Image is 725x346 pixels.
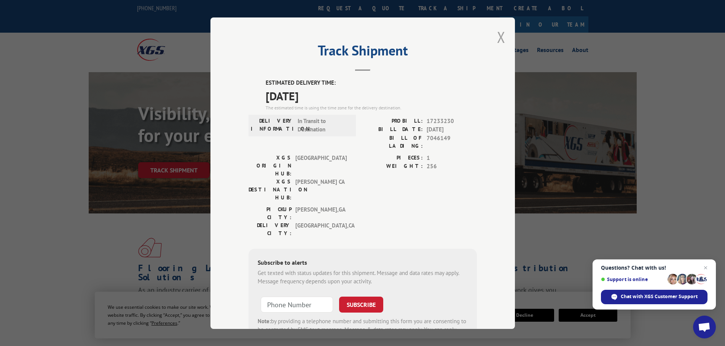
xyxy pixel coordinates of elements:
span: 1 [427,153,477,162]
div: Get texted with status updates for this shipment. Message and data rates may apply. Message frequ... [258,269,468,286]
span: Chat with XGS Customer Support [621,293,698,300]
label: PICKUP CITY: [249,205,292,221]
label: ESTIMATED DELIVERY TIME: [266,79,477,87]
span: Support is online [601,276,665,282]
span: [GEOGRAPHIC_DATA] , CA [295,221,347,237]
label: WEIGHT: [363,162,423,171]
span: 17233230 [427,117,477,125]
span: 7046149 [427,134,477,150]
label: PROBILL: [363,117,423,125]
div: by providing a telephone number and submitting this form you are consenting to be contacted by SM... [258,317,468,343]
span: [GEOGRAPHIC_DATA] [295,153,347,177]
span: Close chat [701,263,710,272]
div: The estimated time is using the time zone for the delivery destination. [266,104,477,111]
button: SUBSCRIBE [339,296,383,312]
label: BILL OF LADING: [363,134,423,150]
span: 256 [427,162,477,171]
strong: Note: [258,317,271,324]
input: Phone Number [261,296,333,312]
label: BILL DATE: [363,125,423,134]
h2: Track Shipment [249,45,477,60]
span: [PERSON_NAME] , GA [295,205,347,221]
label: DELIVERY CITY: [249,221,292,237]
div: Chat with XGS Customer Support [601,290,707,304]
span: In Transit to Destination [298,117,349,134]
span: Questions? Chat with us! [601,265,707,271]
button: Close modal [497,27,505,47]
div: Subscribe to alerts [258,258,468,269]
span: [PERSON_NAME] CA [295,177,347,201]
label: DELIVERY INFORMATION: [251,117,294,134]
label: PIECES: [363,153,423,162]
span: [DATE] [427,125,477,134]
label: XGS ORIGIN HUB: [249,153,292,177]
span: [DATE] [266,87,477,104]
div: Open chat [693,316,716,338]
label: XGS DESTINATION HUB: [249,177,292,201]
